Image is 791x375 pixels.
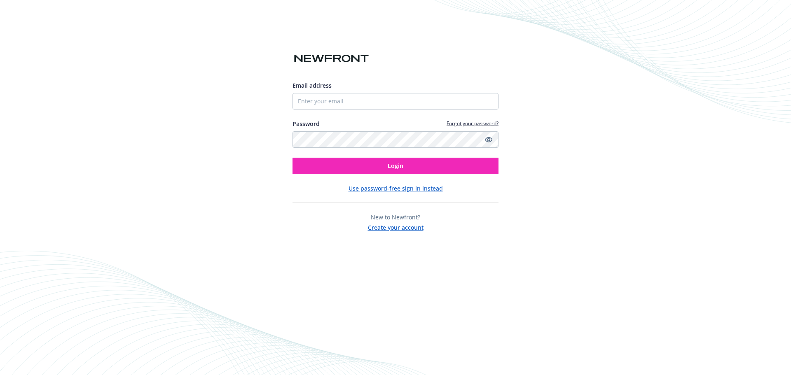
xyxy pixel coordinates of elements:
[388,162,403,170] span: Login
[293,119,320,128] label: Password
[484,135,494,144] a: Show password
[293,158,498,174] button: Login
[349,184,443,193] button: Use password-free sign in instead
[447,120,498,127] a: Forgot your password?
[368,221,424,232] button: Create your account
[293,51,370,66] img: Newfront logo
[293,131,498,148] input: Enter your password
[293,93,498,109] input: Enter your email
[293,82,332,89] span: Email address
[371,213,420,221] span: New to Newfront?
